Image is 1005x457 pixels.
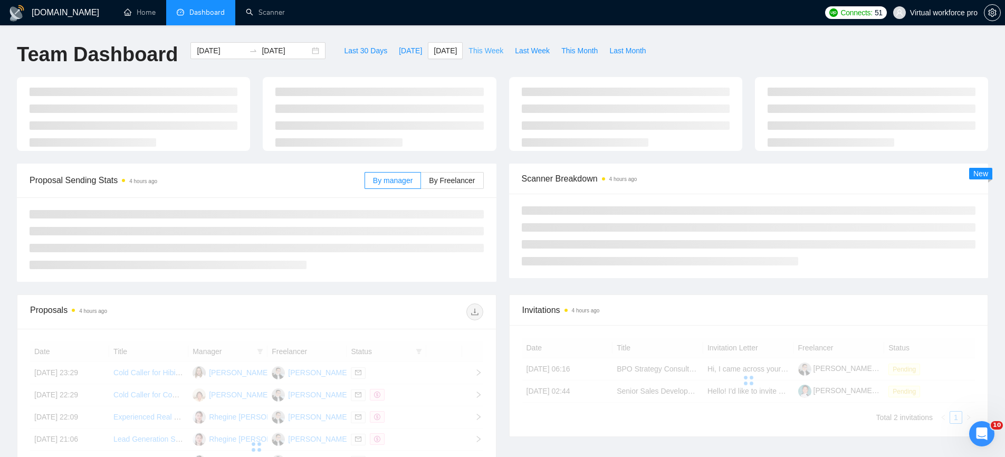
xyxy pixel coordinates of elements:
span: Scanner Breakdown [522,172,976,185]
span: 10 [991,421,1003,430]
time: 4 hours ago [79,308,107,314]
span: 51 [875,7,883,18]
span: New [973,169,988,178]
time: 4 hours ago [572,308,600,313]
button: This Week [463,42,509,59]
a: searchScanner [246,8,285,17]
span: to [249,46,257,55]
h1: Team Dashboard [17,42,178,67]
span: Last Month [609,45,646,56]
button: Last Month [604,42,652,59]
input: Start date [197,45,245,56]
span: Proposal Sending Stats [30,174,365,187]
button: This Month [556,42,604,59]
img: upwork-logo.png [829,8,838,17]
a: homeHome [124,8,156,17]
span: swap-right [249,46,257,55]
button: Last Week [509,42,556,59]
time: 4 hours ago [609,176,637,182]
button: Last 30 Days [338,42,393,59]
span: Last Week [515,45,550,56]
span: Connects: [841,7,873,18]
span: Last 30 Days [344,45,387,56]
div: Proposals [30,303,256,320]
span: [DATE] [399,45,422,56]
img: logo [8,5,25,22]
span: This Week [468,45,503,56]
button: [DATE] [428,42,463,59]
input: End date [262,45,310,56]
span: dashboard [177,8,184,16]
a: setting [984,8,1001,17]
span: Dashboard [189,8,225,17]
button: [DATE] [393,42,428,59]
time: 4 hours ago [129,178,157,184]
span: By manager [373,176,413,185]
iframe: Intercom live chat [969,421,994,446]
span: Invitations [522,303,975,317]
span: setting [984,8,1000,17]
span: This Month [561,45,598,56]
button: setting [984,4,1001,21]
span: [DATE] [434,45,457,56]
span: user [896,9,903,16]
span: By Freelancer [429,176,475,185]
